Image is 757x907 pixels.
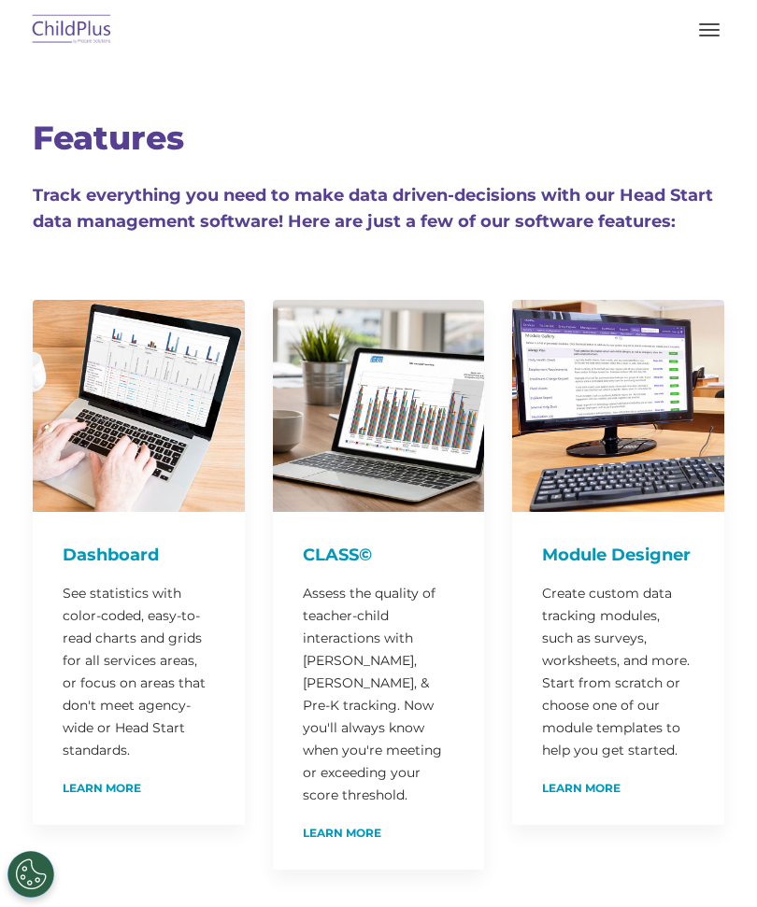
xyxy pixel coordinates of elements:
p: Create custom data tracking modules, such as surveys, worksheets, and more. Start from scratch or... [542,582,694,761]
p: See statistics with color-coded, easy-to-read charts and grids for all services areas, or focus o... [63,582,215,761]
img: Dash [33,300,245,512]
img: ModuleDesigner750 [512,300,724,512]
p: Assess the quality of teacher-child interactions with [PERSON_NAME], [PERSON_NAME], & Pre-K track... [303,582,455,806]
img: ChildPlus by Procare Solutions [28,8,116,52]
h4: Module Designer [542,542,694,568]
a: Learn More [542,783,621,794]
span: Features [33,118,184,158]
button: Cookies Settings [7,851,54,898]
h4: Dashboard [63,542,215,568]
a: Learn More [303,828,381,839]
h4: CLASS© [303,542,455,568]
a: Learn More [63,783,141,794]
img: CLASS-750 [273,300,485,512]
span: Track everything you need to make data driven-decisions with our Head Start data management softw... [33,185,713,232]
